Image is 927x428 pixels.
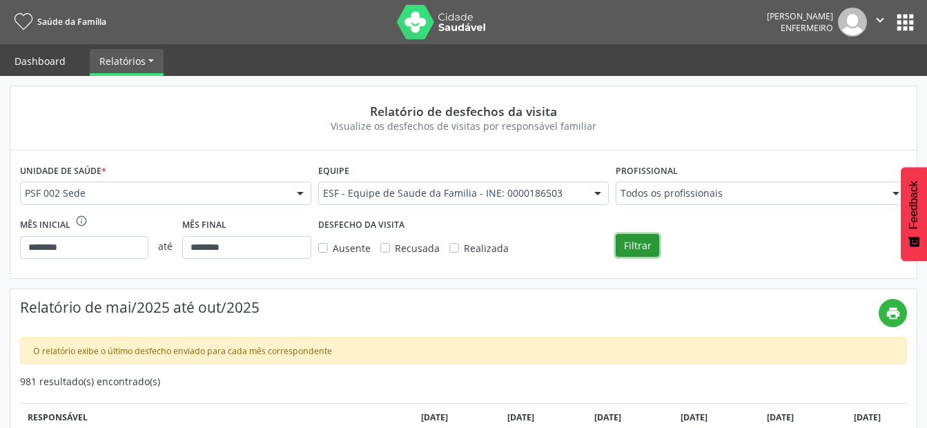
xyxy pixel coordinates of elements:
label: Mês final [182,215,226,236]
span: até [148,229,182,263]
label: Unidade de saúde [20,160,106,182]
label: Profissional [616,160,678,182]
a: Dashboard [5,49,75,73]
button: print [879,299,907,327]
span: Recusada [395,242,440,255]
span: Enfermeiro [781,22,833,34]
button: Filtrar [616,234,659,257]
label: Equipe [318,160,349,182]
button: apps [893,10,917,35]
span: Feedback [908,181,920,229]
div: Visualize os desfechos de visitas por responsável familiar [30,119,897,133]
span: Ausente [333,242,371,255]
button: Feedback - Mostrar pesquisa [901,167,927,261]
label: DESFECHO DA VISITA [318,215,404,236]
h4: Relatório de mai/2025 até out/2025 [20,299,879,316]
div: [PERSON_NAME] [767,10,833,22]
a: Relatórios [90,49,164,73]
label: Mês inicial [20,215,70,236]
div: [DATE] [854,411,900,424]
img: img [838,8,867,37]
div: [DATE] [421,411,493,424]
div: Responsável [28,411,407,424]
div: O relatório exibe o último desfecho enviado para cada mês correspondente [20,337,907,364]
span: ESF - Equipe de Saude da Familia - INE: 0000186503 [323,186,581,200]
span: Todos os profissionais [621,186,879,200]
button:  [867,8,893,37]
i:  [872,12,888,28]
span: Realizada [464,242,509,255]
div: [DATE] [681,411,752,424]
a: Saúde da Família [10,10,106,33]
div: [DATE] [767,411,839,424]
i: print [886,306,901,321]
div: [DATE] [594,411,666,424]
span: Saúde da Família [37,16,106,28]
div: O intervalo deve ser de no máximo 6 meses [75,215,88,236]
div: Relatório de desfechos da visita [30,104,897,119]
div: [DATE] [507,411,579,424]
i: info_outline [75,215,88,227]
span: PSF 002 Sede [25,186,283,200]
span: Relatórios [99,55,146,68]
div: 981 resultado(s) encontrado(s) [20,374,907,389]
